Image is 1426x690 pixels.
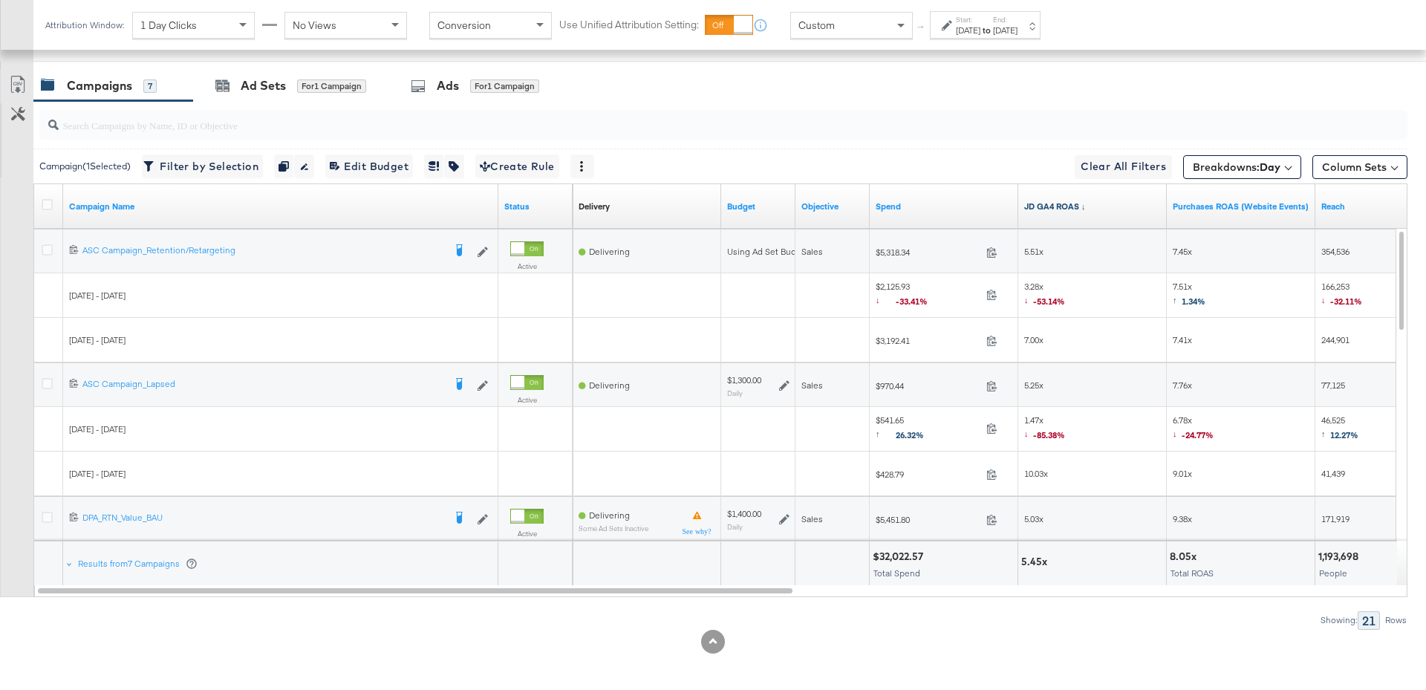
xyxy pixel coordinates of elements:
span: People [1319,567,1347,579]
a: Your campaign's objective. [801,201,864,212]
span: ↑ [876,428,896,439]
span: 26.32% [896,429,935,440]
span: [DATE] - [DATE] [69,290,126,301]
span: Breakdowns: [1193,160,1280,175]
span: Clear All Filters [1081,157,1166,176]
label: Start: [956,15,980,25]
a: The maximum amount you're willing to spend on your ads, on average each day or over the lifetime ... [727,201,789,212]
span: 1.47x [1024,414,1065,445]
a: Your campaign name. [69,201,492,212]
span: -53.14% [1033,296,1065,307]
span: $3,192.41 [876,335,980,346]
span: $428.79 [876,469,980,480]
div: $1,400.00 [727,508,761,520]
a: The total value of the purchase actions divided by spend tracked by your Custom Audience pixel on... [1173,201,1309,212]
div: Showing: [1320,615,1358,625]
span: Total Spend [873,567,920,579]
div: Using Ad Set Budget [727,246,810,258]
button: Edit Budget [325,154,413,178]
button: Column Sets [1312,155,1407,179]
div: 7 [143,79,157,93]
span: ↑ [1173,294,1182,305]
span: Delivering [589,246,630,257]
span: 354,536 [1321,246,1350,257]
span: -24.77% [1182,429,1214,440]
div: for 1 Campaign [297,79,366,93]
span: 1 Day Clicks [140,19,197,32]
span: ↓ [1173,428,1182,439]
div: Ads [437,77,459,94]
span: 1.34% [1182,296,1205,307]
div: ASC Campaign_Retention/Retargeting [82,244,443,256]
span: Conversion [437,19,491,32]
span: No Views [293,19,336,32]
span: ↑ [914,25,928,30]
span: ↓ [1024,294,1033,305]
span: $541.65 [876,414,980,445]
div: $1,300.00 [727,374,761,386]
a: ASC Campaign_Lapsed [82,378,443,393]
sub: Daily [727,388,743,397]
div: Attribution Window: [45,20,125,30]
span: 3.28x [1024,281,1065,311]
span: 7.00x [1024,334,1044,345]
a: DPA_RTN_Value_BAU [82,512,443,527]
span: 10.03x [1024,468,1048,479]
span: Create Rule [480,157,555,176]
div: Delivery [579,201,610,212]
div: [DATE] [993,25,1018,36]
span: 5.03x [1024,513,1044,524]
div: 21 [1358,611,1380,630]
a: The total amount spent to date. [876,201,1012,212]
span: -85.38% [1033,429,1065,440]
span: 7.41x [1173,334,1192,345]
span: 5.51x [1024,246,1044,257]
label: End: [993,15,1018,25]
div: Campaign ( 1 Selected) [39,160,131,173]
span: [DATE] - [DATE] [69,468,126,479]
div: $32,022.57 [873,550,928,564]
span: 7.45x [1173,246,1192,257]
a: GA4 Rev / Spend [1024,201,1161,212]
span: 5.25x [1024,380,1044,391]
button: Breakdowns:Day [1183,155,1301,179]
span: Delivering [589,510,630,521]
span: $5,318.34 [876,247,980,258]
span: [DATE] - [DATE] [69,423,126,434]
input: Search Campaigns by Name, ID or Objective [59,105,1282,134]
div: DPA_RTN_Value_BAU [82,512,443,524]
span: Filter by Selection [146,157,258,176]
span: $5,451.80 [876,514,980,525]
span: Sales [801,246,823,257]
div: [DATE] [956,25,980,36]
button: Filter by Selection [142,154,263,178]
sub: Some Ad Sets Inactive [579,524,648,533]
a: ASC Campaign_Retention/Retargeting [82,244,443,259]
div: Rows [1384,615,1407,625]
span: Custom [798,19,835,32]
span: 7.76x [1173,380,1192,391]
span: 41,439 [1321,468,1345,479]
div: Results from 7 Campaigns [78,558,198,570]
span: 77,125 [1321,380,1345,391]
span: Delivering [589,380,630,391]
a: Reflects the ability of your Ad Campaign to achieve delivery based on ad states, schedule and bud... [579,201,610,212]
span: ↓ [876,294,896,305]
div: Ad Sets [241,77,286,94]
span: 9.38x [1173,513,1192,524]
button: Create Rule [475,154,559,178]
span: Edit Budget [330,157,408,176]
span: [DATE] - [DATE] [69,334,126,345]
span: -32.11% [1330,296,1362,307]
label: Active [510,395,544,405]
span: 166,253 [1321,281,1362,311]
span: 171,919 [1321,513,1350,524]
label: Active [510,261,544,271]
div: 1,193,698 [1318,550,1363,564]
label: Use Unified Attribution Setting: [559,18,699,32]
div: 5.45x [1021,555,1052,569]
span: ↑ [1321,428,1330,439]
div: ASC Campaign_Lapsed [82,378,443,390]
div: for 1 Campaign [470,79,539,93]
sub: Daily [727,522,743,531]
